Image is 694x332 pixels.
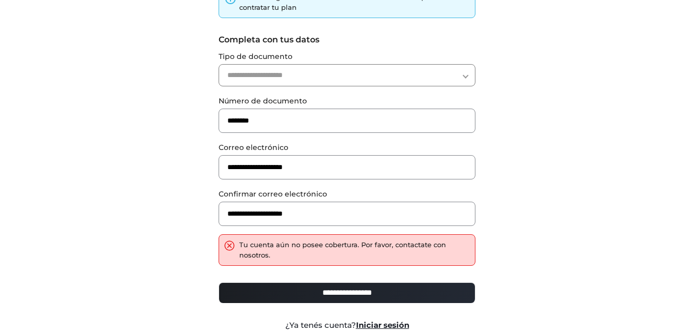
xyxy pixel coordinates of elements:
[219,51,475,62] label: Tipo de documento
[239,240,470,260] div: Tu cuenta aún no posee cobertura. Por favor, contactate con nosotros.
[219,96,475,107] label: Número de documento
[356,320,409,330] a: Iniciar sesión
[219,189,475,200] label: Confirmar correo electrónico
[219,142,475,153] label: Correo electrónico
[219,34,475,46] label: Completa con tus datos
[211,320,483,331] div: ¿Ya tenés cuenta?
